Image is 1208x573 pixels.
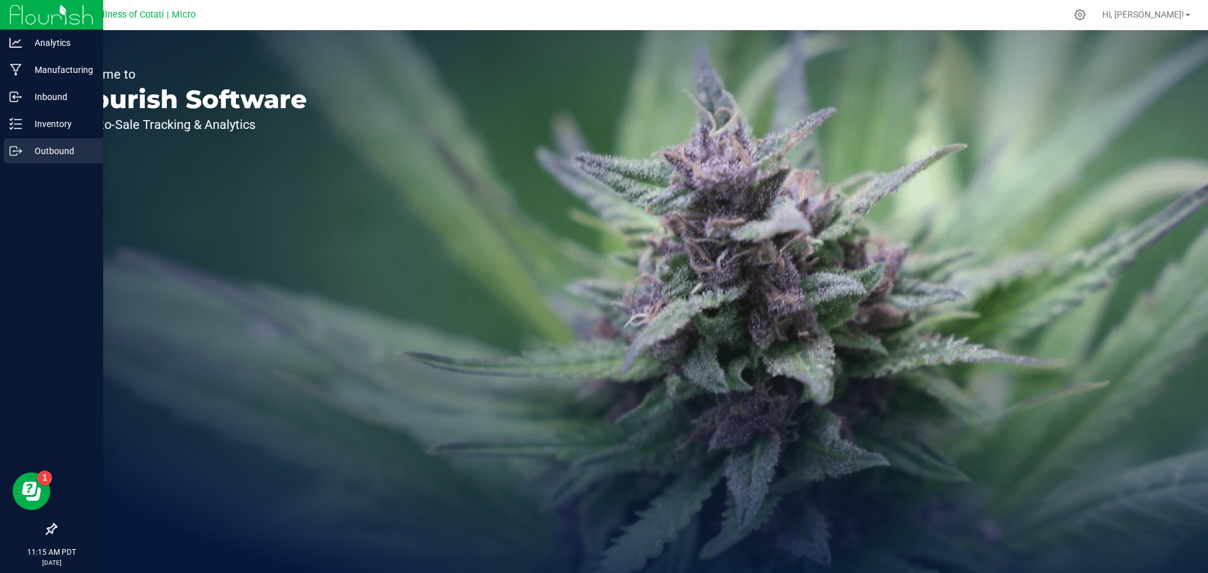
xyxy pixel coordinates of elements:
[9,36,22,49] inline-svg: Analytics
[9,64,22,76] inline-svg: Manufacturing
[9,91,22,103] inline-svg: Inbound
[6,558,98,567] p: [DATE]
[22,116,98,131] p: Inventory
[22,35,98,50] p: Analytics
[22,89,98,104] p: Inbound
[61,9,196,20] span: Mercy Wellness of Cotati | Micro
[68,87,307,112] p: Flourish Software
[9,118,22,130] inline-svg: Inventory
[68,68,307,81] p: Welcome to
[37,470,52,486] iframe: Resource center unread badge
[22,143,98,159] p: Outbound
[6,547,98,558] p: 11:15 AM PDT
[68,118,307,131] p: Seed-to-Sale Tracking & Analytics
[1102,9,1184,19] span: Hi, [PERSON_NAME]!
[13,472,50,510] iframe: Resource center
[22,62,98,77] p: Manufacturing
[9,145,22,157] inline-svg: Outbound
[1072,9,1088,21] div: Manage settings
